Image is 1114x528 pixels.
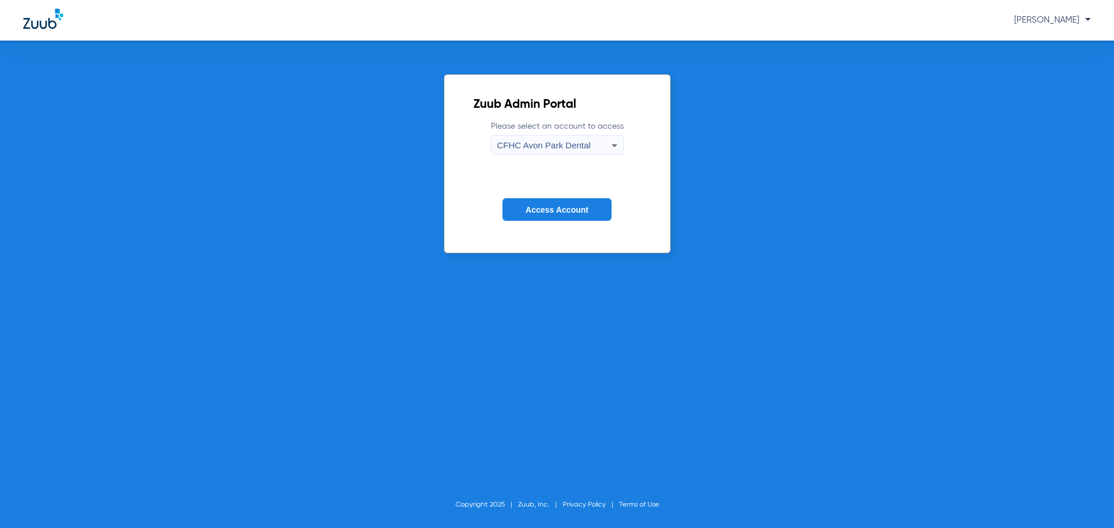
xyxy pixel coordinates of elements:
[518,499,563,511] li: Zuub, Inc.
[491,121,624,155] label: Please select an account to access
[23,9,63,29] img: Zuub Logo
[473,99,641,111] h2: Zuub Admin Portal
[502,198,612,221] button: Access Account
[497,140,591,150] span: CFHC Avon Park Dental
[526,205,588,214] span: Access Account
[619,501,659,508] a: Terms of Use
[1014,16,1091,24] span: [PERSON_NAME]
[563,501,606,508] a: Privacy Policy
[455,499,518,511] li: Copyright 2025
